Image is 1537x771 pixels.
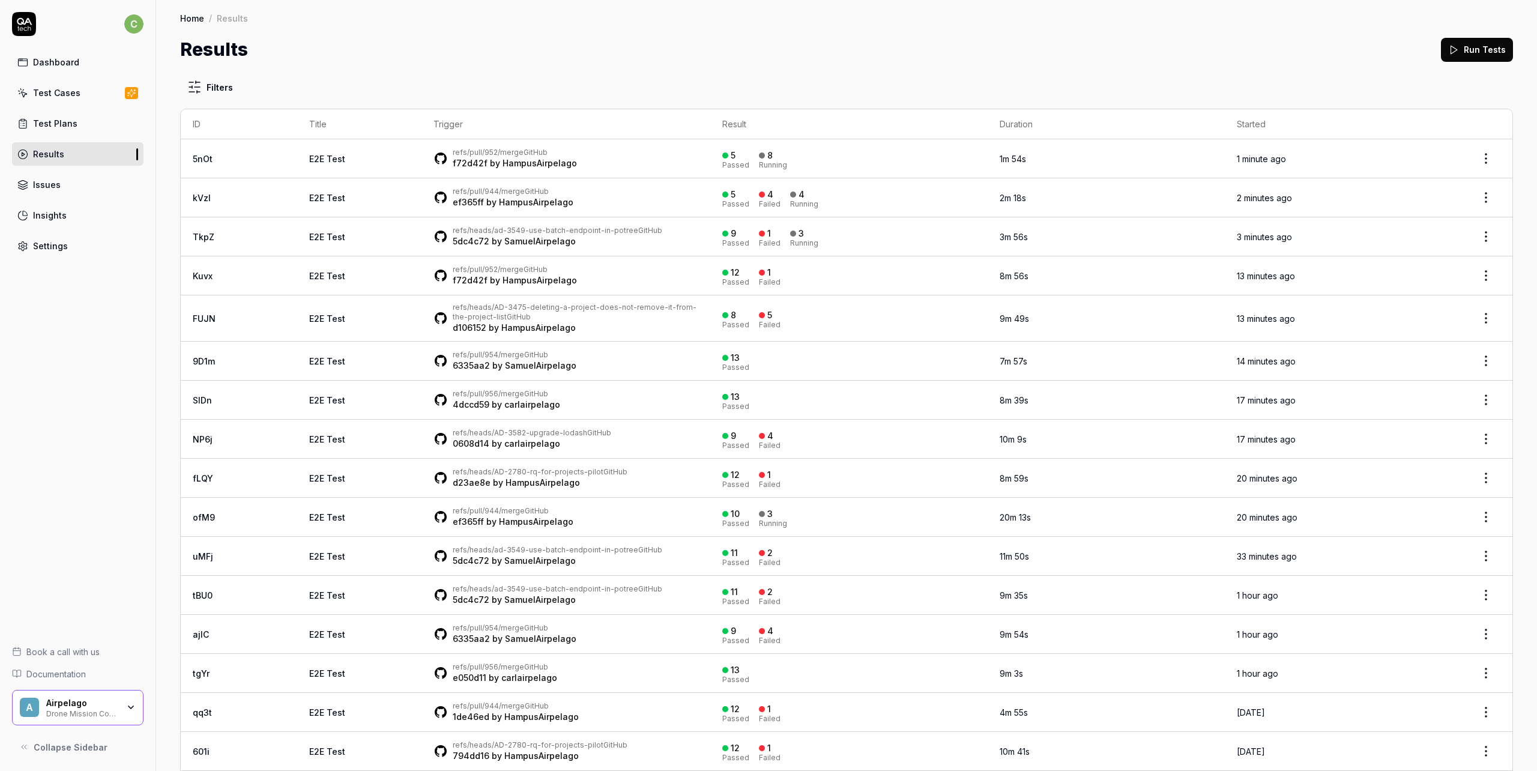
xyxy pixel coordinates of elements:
a: HampusAirpelago [499,516,573,527]
th: Trigger [421,109,710,139]
div: Failed [759,442,781,449]
div: 11 [731,548,738,558]
div: GitHub [453,350,576,360]
a: E2E Test [309,193,345,203]
div: Drone Mission Control [46,708,118,718]
div: Passed [722,321,749,328]
time: 1m 54s [1000,154,1026,164]
div: Airpelago [46,698,118,709]
a: TkpZ [193,232,214,242]
div: 9 [731,228,736,239]
time: 1 hour ago [1237,629,1278,639]
div: 1 [767,743,771,754]
div: 1 [767,228,771,239]
div: GitHub [453,467,627,477]
a: E2E Test [309,707,345,718]
div: Passed [722,442,749,449]
a: carlairpelago [504,399,560,410]
div: 5 [731,189,735,200]
a: HampusAirpelago [506,477,580,488]
a: NP6j [193,434,213,444]
time: 8m 39s [1000,395,1028,405]
a: HampusAirpelago [501,322,576,333]
time: 9m 54s [1000,629,1028,639]
div: 3 [799,228,804,239]
div: 11 [731,587,738,597]
div: GitHub [453,265,577,274]
a: E2E Test [309,512,345,522]
a: 9D1m [193,356,215,366]
div: 5 [731,150,735,161]
a: refs/heads/AD-3475-deleting-a-project-does-not-remove-it-from-the-project-list [453,303,696,321]
div: Test Cases [33,86,80,99]
div: 12 [731,743,740,754]
div: / [209,12,212,24]
div: Failed [759,279,781,286]
div: by [453,274,577,286]
a: e050d11 [453,673,486,683]
a: 0608d14 [453,438,489,449]
a: refs/heads/ad-3549-use-batch-endpoint-in-potree [453,545,638,554]
div: 4 [799,189,805,200]
div: 4 [767,626,773,636]
a: 6335aa2 [453,360,490,370]
a: E2E Test [309,271,345,281]
time: 9m 35s [1000,590,1028,600]
div: Results [217,12,248,24]
a: E2E Test [309,551,345,561]
div: Issues [33,178,61,191]
a: 6335aa2 [453,633,490,644]
a: Home [180,12,204,24]
div: 5 [767,310,772,321]
th: ID [181,109,297,139]
div: Passed [722,240,749,247]
div: 2 [767,587,773,597]
a: E2E Test [309,668,345,679]
a: E2E Test [309,356,345,366]
a: 1de46ed [453,712,489,722]
a: refs/heads/AD-2780-rq-for-projects-pilot [453,467,603,476]
div: Failed [759,481,781,488]
a: E2E Test [309,313,345,324]
div: 13 [731,392,740,402]
a: Results [12,142,143,166]
div: Running [790,240,818,247]
a: refs/pull/944/merge [453,506,525,515]
div: Failed [759,321,781,328]
a: E2E Test [309,395,345,405]
div: Running [759,520,787,527]
div: 3 [767,509,773,519]
div: 13 [731,665,740,676]
time: 3m 56s [1000,232,1028,242]
a: refs/pull/952/merge [453,148,524,157]
a: tgYr [193,668,210,679]
div: Passed [722,598,749,605]
time: 13 minutes ago [1237,271,1295,281]
time: 3 minutes ago [1237,232,1292,242]
a: 5dc4c72 [453,236,489,246]
a: 601i [193,746,210,757]
th: Duration [988,109,1225,139]
div: Settings [33,240,68,252]
a: refs/heads/AD-3582-upgrade-lodash [453,428,587,437]
time: 9m 3s [1000,668,1023,679]
div: by [453,633,576,645]
a: Test Cases [12,81,143,104]
time: [DATE] [1237,746,1265,757]
a: 5dc4c72 [453,555,489,566]
div: 4 [767,189,773,200]
div: 13 [731,352,740,363]
a: SamuelAirpelago [504,555,576,566]
div: 12 [731,267,740,278]
a: 794dd16 [453,751,489,761]
div: 12 [731,704,740,715]
div: Passed [722,162,749,169]
div: 9 [731,626,736,636]
a: carlairpelago [501,673,557,683]
a: tBU0 [193,590,213,600]
div: Failed [759,240,781,247]
button: Collapse Sidebar [12,735,143,759]
div: Passed [722,364,749,371]
time: 2 minutes ago [1237,193,1292,203]
a: refs/heads/ad-3549-use-batch-endpoint-in-potree [453,226,638,235]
